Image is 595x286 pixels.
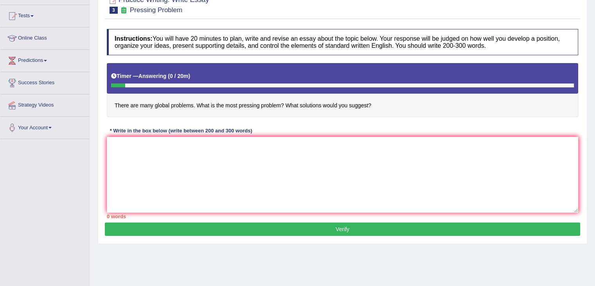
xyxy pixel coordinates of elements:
[115,35,153,42] b: Instructions:
[0,117,90,136] a: Your Account
[0,72,90,92] a: Success Stories
[0,94,90,114] a: Strategy Videos
[107,127,255,134] div: * Write in the box below (write between 200 and 300 words)
[168,73,170,79] b: (
[107,213,578,220] div: 0 words
[107,29,578,55] h4: You will have 20 minutes to plan, write and revise an essay about the topic below. Your response ...
[120,7,128,14] small: Exam occurring question
[105,223,580,236] button: Verify
[188,73,190,79] b: )
[170,73,188,79] b: 0 / 20m
[111,73,190,79] h5: Timer —
[110,7,118,14] span: 3
[0,27,90,47] a: Online Class
[0,50,90,69] a: Predictions
[0,5,90,25] a: Tests
[130,6,182,14] small: Pressing Problem
[138,73,167,79] b: Answering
